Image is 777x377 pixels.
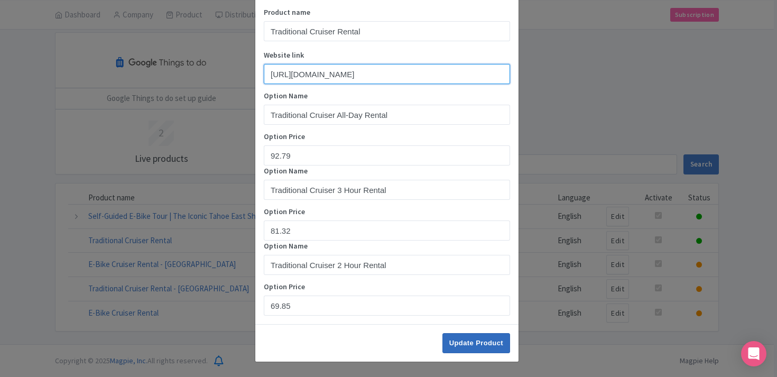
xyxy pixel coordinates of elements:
span: Option Price [264,207,305,216]
span: Option Name [264,166,308,176]
input: Options Price [264,220,510,241]
span: Option Name [264,241,308,251]
input: Options Price [264,296,510,316]
input: Update Product [442,333,510,353]
span: Option Name [264,91,308,100]
div: Open Intercom Messenger [741,341,766,366]
input: Website link [264,64,510,84]
input: Options Price [264,145,510,165]
input: Options name [264,105,510,125]
input: Options name [264,255,510,275]
span: Product name [264,7,310,17]
input: Product name [264,21,510,41]
span: Option Price [264,282,305,291]
span: Option Price [264,132,305,141]
input: Options name [264,180,510,200]
span: Website link [264,50,304,60]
